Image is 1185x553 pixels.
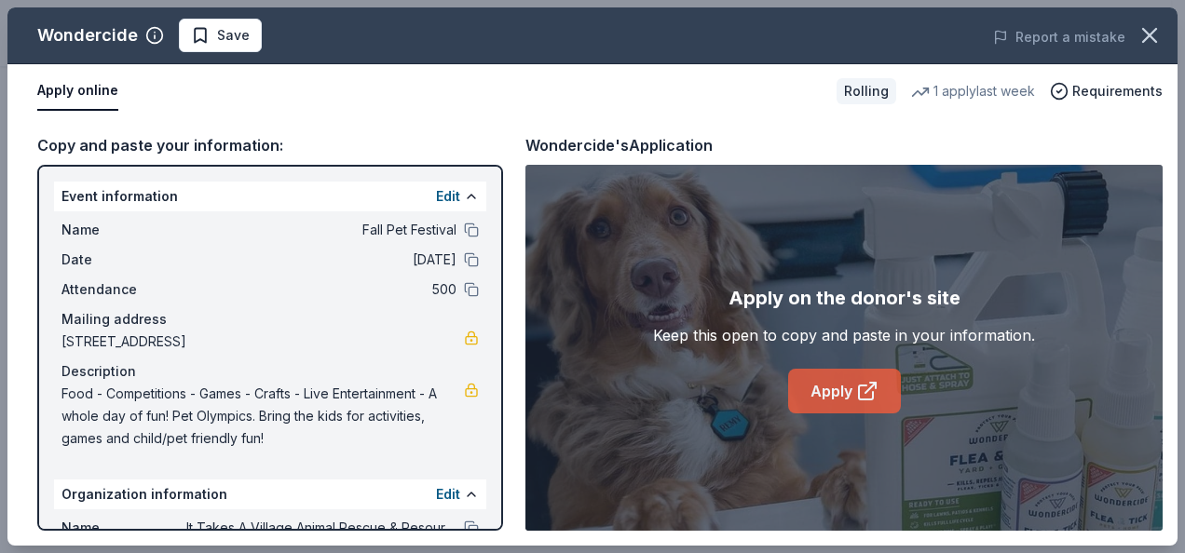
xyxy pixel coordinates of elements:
div: Keep this open to copy and paste in your information. [653,324,1035,346]
button: Apply online [37,72,118,111]
span: Fall Pet Festival [186,219,456,241]
div: Apply on the donor's site [729,283,960,313]
span: It Takes A Village Animal Rescue & Resources [186,517,456,539]
span: Attendance [61,278,186,301]
div: Wondercide [37,20,138,50]
button: Report a mistake [993,26,1125,48]
div: Description [61,360,479,383]
span: Name [61,219,186,241]
span: Requirements [1072,80,1163,102]
div: Copy and paste your information: [37,133,503,157]
button: Edit [436,185,460,208]
div: Mailing address [61,308,479,330]
button: Requirements [1050,80,1163,102]
div: Event information [54,182,486,211]
button: Save [179,19,262,52]
button: Edit [436,483,460,506]
div: 1 apply last week [911,80,1035,102]
span: [STREET_ADDRESS] [61,330,464,353]
span: Name [61,517,186,539]
span: Date [61,249,186,271]
div: Wondercide's Application [525,133,713,157]
span: Food - Competitions - Games - Crafts - Live Entertainment - A whole day of fun! Pet Olympics. Bri... [61,383,464,450]
a: Apply [788,369,901,413]
span: Save [217,24,250,47]
span: 500 [186,278,456,301]
div: Rolling [837,78,896,104]
div: Organization information [54,479,486,509]
span: [DATE] [186,249,456,271]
